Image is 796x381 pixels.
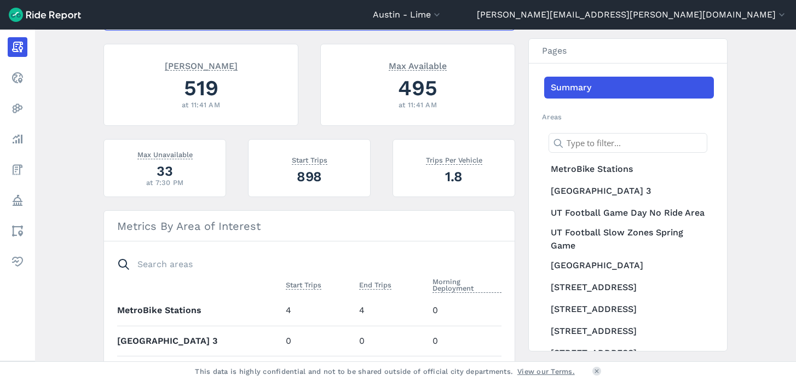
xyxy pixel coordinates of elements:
th: [GEOGRAPHIC_DATA] 3 [117,326,281,356]
td: 4 [355,296,428,326]
div: 33 [117,161,212,181]
span: Start Trips [286,279,321,290]
button: End Trips [359,279,391,292]
td: 0 [428,296,501,326]
h2: Areas [542,112,714,122]
a: [GEOGRAPHIC_DATA] [544,255,714,276]
a: Heatmaps [8,99,27,118]
a: [STREET_ADDRESS] [544,298,714,320]
div: at 11:41 AM [334,100,501,110]
a: [GEOGRAPHIC_DATA] 3 [544,180,714,202]
button: Austin - Lime [373,8,442,21]
a: [STREET_ADDRESS] [544,342,714,364]
span: Max Available [389,60,447,71]
a: Report [8,37,27,57]
span: Start Trips [292,154,327,165]
a: [STREET_ADDRESS] [544,276,714,298]
div: at 7:30 PM [117,177,212,188]
span: Max Unavailable [137,148,193,159]
span: [PERSON_NAME] [165,60,238,71]
input: Type to filter... [549,133,707,153]
a: View our Terms. [517,366,575,377]
td: 0 [428,326,501,356]
button: Start Trips [286,279,321,292]
a: MetroBike Stations [544,158,714,180]
h3: Pages [529,39,727,63]
a: Realtime [8,68,27,88]
button: Morning Deployment [432,275,501,295]
button: [PERSON_NAME][EMAIL_ADDRESS][PERSON_NAME][DOMAIN_NAME] [477,8,787,21]
a: [STREET_ADDRESS] [544,320,714,342]
h3: Metrics By Area of Interest [104,211,515,241]
div: 898 [262,167,357,186]
a: UT Football Slow Zones Spring Game [544,224,714,255]
span: Morning Deployment [432,275,501,293]
td: 4 [281,296,355,326]
div: at 11:41 AM [117,100,285,110]
a: Summary [544,77,714,99]
span: Trips Per Vehicle [426,154,482,165]
td: 0 [355,326,428,356]
a: Fees [8,160,27,180]
a: Policy [8,190,27,210]
div: 519 [117,73,285,103]
th: MetroBike Stations [117,296,281,326]
a: UT Football Game Day No Ride Area [544,202,714,224]
a: Analyze [8,129,27,149]
a: Areas [8,221,27,241]
a: Health [8,252,27,272]
span: End Trips [359,279,391,290]
input: Search areas [111,255,495,274]
div: 495 [334,73,501,103]
img: Ride Report [9,8,81,22]
div: 1.8 [406,167,501,186]
td: 0 [281,326,355,356]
